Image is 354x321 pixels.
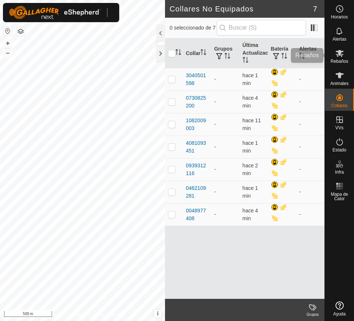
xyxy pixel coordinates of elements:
[186,94,208,110] div: 0730825200
[243,185,258,199] span: 29 sept 2025, 9:29
[3,48,12,57] button: –
[243,208,258,221] span: 29 sept 2025, 9:26
[301,312,324,317] div: Grupos
[175,50,181,56] p-sorticon: Activar para ordenar
[296,91,324,113] td: -
[268,38,296,68] th: Batería
[186,207,208,222] div: 0048977408
[211,91,240,113] td: -
[296,68,324,91] td: -
[211,181,240,203] td: -
[240,38,268,68] th: Última Actualización
[333,148,346,152] span: Estado
[217,20,306,35] input: Buscar (S)
[186,184,208,200] div: 0462109281
[186,162,208,177] div: 0939312116
[211,136,240,158] td: -
[224,54,230,60] p-sorticon: Activar para ordenar
[296,203,324,226] td: -
[296,158,324,181] td: -
[157,310,158,317] span: i
[330,81,348,86] span: Animales
[3,27,12,35] button: Restablecer Mapa
[296,136,324,158] td: -
[211,68,240,91] td: -
[169,24,216,32] span: 0 seleccionado de 7
[333,37,346,41] span: Alertas
[211,203,240,226] td: -
[211,158,240,181] td: -
[243,140,258,154] span: 29 sept 2025, 9:28
[243,58,248,64] p-sorticon: Activar para ordenar
[325,298,354,319] a: Ayuda
[243,72,258,86] span: 29 sept 2025, 9:28
[3,39,12,48] button: +
[281,54,287,60] p-sorticon: Activar para ordenar
[186,72,208,87] div: 3040501598
[296,113,324,136] td: -
[211,38,240,68] th: Grupos
[296,38,324,68] th: Alertas
[16,27,25,36] button: Capas del Mapa
[243,117,261,131] span: 29 sept 2025, 9:18
[335,126,343,130] span: VVs
[331,103,347,108] span: Collares
[330,59,348,64] span: Rebaños
[243,95,258,109] span: 29 sept 2025, 9:25
[296,181,324,203] td: -
[186,117,208,132] div: 1082009003
[331,15,348,19] span: Horarios
[243,163,258,176] span: 29 sept 2025, 9:27
[9,6,101,19] img: Logo Gallagher
[335,170,344,174] span: Infra
[299,54,305,60] p-sorticon: Activar para ordenar
[186,139,208,155] div: 4081093451
[200,50,206,56] p-sorticon: Activar para ordenar
[313,3,317,14] span: 7
[183,38,211,68] th: Collar
[169,4,313,13] h2: Collares No Equipados
[96,311,121,318] a: Contáctenos
[44,311,87,318] a: Política de Privacidad
[154,310,162,318] button: i
[333,312,346,316] span: Ayuda
[211,113,240,136] td: -
[327,192,352,201] span: Mapa de Calor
